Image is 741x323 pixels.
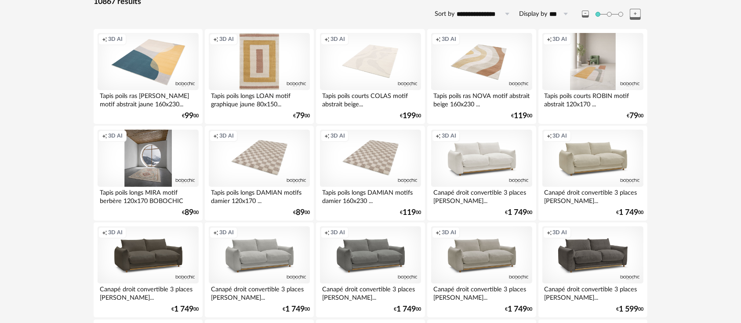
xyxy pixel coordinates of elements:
span: 3D AI [108,36,123,43]
div: Canapé droit convertible 3 places [PERSON_NAME]... [98,283,199,301]
span: Creation icon [102,229,107,236]
span: 1 749 [619,210,638,216]
div: € 00 [182,113,199,119]
span: 3D AI [219,36,234,43]
div: € 00 [616,210,643,216]
span: 199 [403,113,416,119]
span: 3D AI [108,132,123,139]
span: 99 [185,113,193,119]
div: Canapé droit convertible 3 places [PERSON_NAME]... [431,187,532,204]
div: € 00 [394,306,421,312]
span: 79 [296,113,305,119]
span: 3D AI [553,132,567,139]
span: 1 749 [174,306,193,312]
span: Creation icon [436,132,441,139]
div: € 00 [171,306,199,312]
a: Creation icon 3D AI Tapis poils ras NOVA motif abstrait beige 160x230 ... €11900 [427,29,536,124]
span: 3D AI [331,229,345,236]
div: € 00 [616,306,643,312]
span: 1 749 [508,210,527,216]
a: Creation icon 3D AI Canapé droit convertible 3 places [PERSON_NAME]... €1 74900 [538,126,647,221]
div: € 00 [505,210,532,216]
span: 1 749 [396,306,416,312]
span: 3D AI [442,132,456,139]
span: 3D AI [108,229,123,236]
div: Canapé droit convertible 3 places [PERSON_NAME]... [320,283,421,301]
div: € 00 [182,210,199,216]
span: 119 [514,113,527,119]
div: Tapis poils ras NOVA motif abstrait beige 160x230 ... [431,90,532,108]
a: Creation icon 3D AI Tapis poils longs MIRA motif berbère 120x170 BOBOCHIC €8900 [94,126,203,221]
span: 89 [296,210,305,216]
a: Creation icon 3D AI Tapis poils longs LOAN motif graphique jaune 80x150... €7900 [205,29,314,124]
div: Tapis poils longs LOAN motif graphique jaune 80x150... [209,90,310,108]
div: Tapis poils longs MIRA motif berbère 120x170 BOBOCHIC [98,187,199,204]
span: Creation icon [213,36,218,43]
span: 3D AI [331,36,345,43]
span: Creation icon [547,36,552,43]
a: Creation icon 3D AI Tapis poils longs DAMIAN motifs damier 160x230 ... €11900 [316,126,425,221]
div: € 00 [283,306,310,312]
span: Creation icon [547,229,552,236]
div: Tapis poils courts ROBIN motif abstrait 120x170 ... [542,90,643,108]
span: 3D AI [553,229,567,236]
span: Creation icon [547,132,552,139]
div: € 00 [293,113,310,119]
span: Creation icon [102,132,107,139]
a: Creation icon 3D AI Tapis poils longs DAMIAN motifs damier 120x170 ... €8900 [205,126,314,221]
a: Creation icon 3D AI Tapis poils ras [PERSON_NAME] motif abstrait jaune 160x230... €9900 [94,29,203,124]
a: Creation icon 3D AI Canapé droit convertible 3 places [PERSON_NAME]... €1 74900 [94,222,203,317]
span: Creation icon [324,132,330,139]
div: € 00 [627,113,643,119]
a: Creation icon 3D AI Tapis poils courts ROBIN motif abstrait 120x170 ... €7900 [538,29,647,124]
div: € 00 [293,210,310,216]
div: Canapé droit convertible 3 places [PERSON_NAME]... [542,283,643,301]
div: € 00 [505,306,532,312]
span: Creation icon [213,229,218,236]
div: Tapis poils courts COLAS motif abstrait beige... [320,90,421,108]
span: 1 749 [285,306,305,312]
a: Creation icon 3D AI Canapé droit convertible 3 places [PERSON_NAME]... €1 74900 [427,222,536,317]
a: Creation icon 3D AI Tapis poils courts COLAS motif abstrait beige... €19900 [316,29,425,124]
span: Creation icon [436,229,441,236]
span: Creation icon [436,36,441,43]
span: Creation icon [102,36,107,43]
span: 3D AI [442,229,456,236]
div: Tapis poils longs DAMIAN motifs damier 160x230 ... [320,187,421,204]
span: Creation icon [324,229,330,236]
span: 89 [185,210,193,216]
span: Creation icon [324,36,330,43]
div: € 00 [400,113,421,119]
div: Canapé droit convertible 3 places [PERSON_NAME]... [431,283,532,301]
label: Sort by [435,10,454,18]
div: Canapé droit convertible 3 places [PERSON_NAME]... [542,187,643,204]
div: Canapé droit convertible 3 places [PERSON_NAME]... [209,283,310,301]
span: 3D AI [442,36,456,43]
span: 3D AI [219,229,234,236]
a: Creation icon 3D AI Canapé droit convertible 3 places [PERSON_NAME]... €1 74900 [427,126,536,221]
span: 119 [403,210,416,216]
div: Tapis poils ras [PERSON_NAME] motif abstrait jaune 160x230... [98,90,199,108]
span: 3D AI [219,132,234,139]
label: Display by [519,10,547,18]
div: Tapis poils longs DAMIAN motifs damier 120x170 ... [209,187,310,204]
a: Creation icon 3D AI Canapé droit convertible 3 places [PERSON_NAME]... €1 59900 [538,222,647,317]
div: € 00 [400,210,421,216]
span: 3D AI [331,132,345,139]
span: Creation icon [213,132,218,139]
a: Creation icon 3D AI Canapé droit convertible 3 places [PERSON_NAME]... €1 74900 [205,222,314,317]
span: 1 749 [508,306,527,312]
span: 3D AI [553,36,567,43]
a: Creation icon 3D AI Canapé droit convertible 3 places [PERSON_NAME]... €1 74900 [316,222,425,317]
span: 79 [629,113,638,119]
div: € 00 [511,113,532,119]
span: 1 599 [619,306,638,312]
